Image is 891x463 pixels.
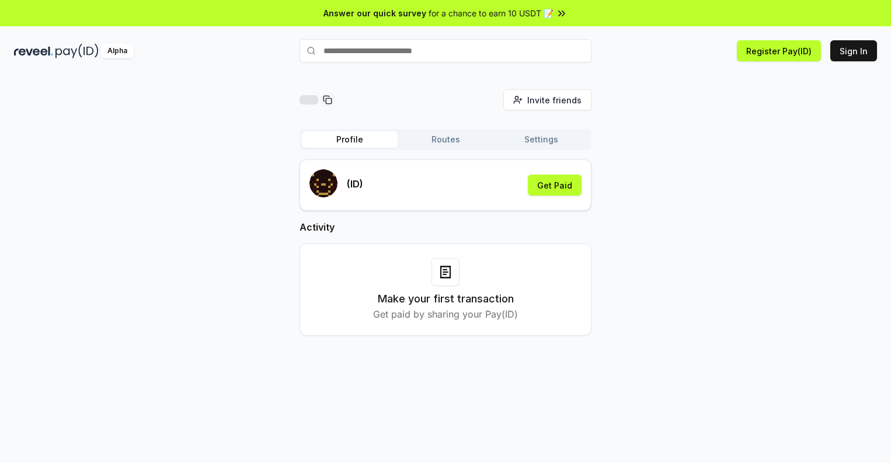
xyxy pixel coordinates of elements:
[14,44,53,58] img: reveel_dark
[373,307,518,321] p: Get paid by sharing your Pay(ID)
[55,44,99,58] img: pay_id
[737,40,821,61] button: Register Pay(ID)
[347,177,363,191] p: (ID)
[493,131,589,148] button: Settings
[527,94,582,106] span: Invite friends
[378,291,514,307] h3: Make your first transaction
[300,220,591,234] h2: Activity
[503,89,591,110] button: Invite friends
[528,175,582,196] button: Get Paid
[101,44,134,58] div: Alpha
[398,131,493,148] button: Routes
[830,40,877,61] button: Sign In
[323,7,426,19] span: Answer our quick survey
[302,131,398,148] button: Profile
[429,7,554,19] span: for a chance to earn 10 USDT 📝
